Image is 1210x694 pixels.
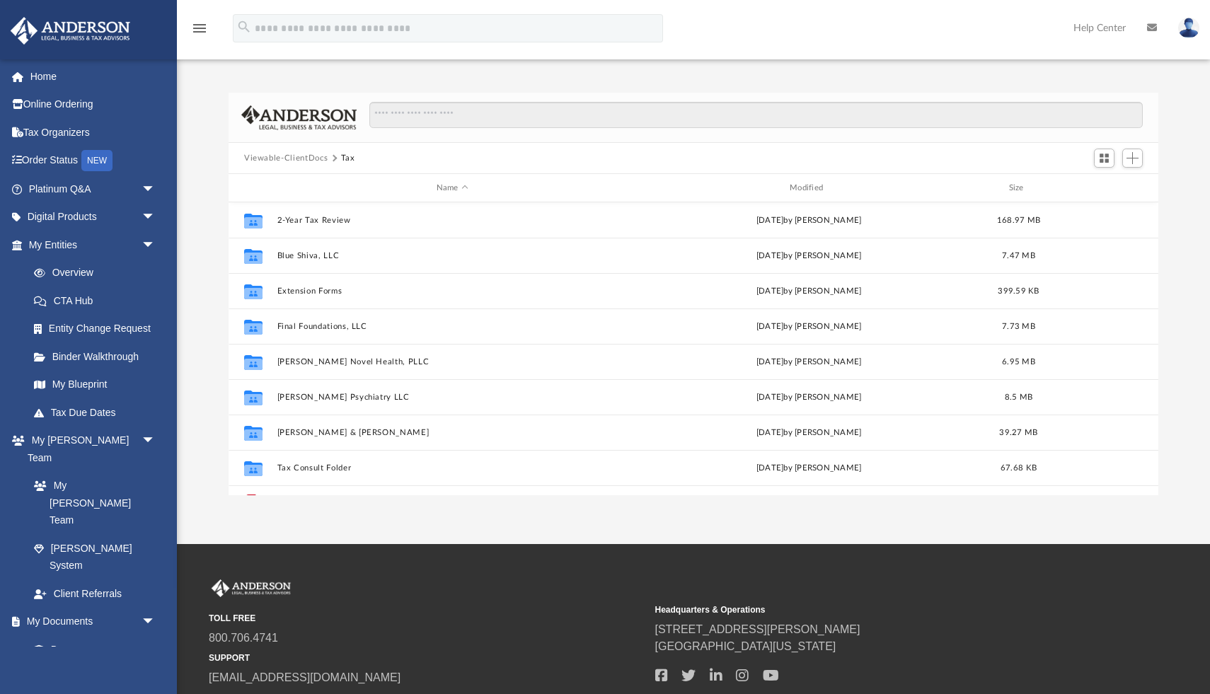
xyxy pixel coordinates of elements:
[20,371,170,399] a: My Blueprint
[20,534,170,579] a: [PERSON_NAME] System
[998,287,1039,295] span: 399.59 KB
[991,182,1047,195] div: Size
[20,398,177,427] a: Tax Due Dates
[634,214,984,227] div: [DATE] by [PERSON_NAME]
[209,612,645,625] small: TOLL FREE
[20,259,177,287] a: Overview
[209,579,294,598] img: Anderson Advisors Platinum Portal
[142,231,170,260] span: arrow_drop_down
[142,175,170,204] span: arrow_drop_down
[81,150,113,171] div: NEW
[369,102,1143,129] input: Search files and folders
[1002,323,1035,330] span: 7.73 MB
[655,603,1092,616] small: Headquarters & Operations
[209,632,278,644] a: 800.706.4741
[634,427,984,439] div: [DATE] by [PERSON_NAME]
[142,427,170,456] span: arrow_drop_down
[277,428,628,437] button: [PERSON_NAME] & [PERSON_NAME]
[655,623,860,635] a: [STREET_ADDRESS][PERSON_NAME]
[277,216,628,225] button: 2-Year Tax Review
[20,287,177,315] a: CTA Hub
[209,671,401,683] a: [EMAIL_ADDRESS][DOMAIN_NAME]
[1094,149,1115,168] button: Switch to Grid View
[236,19,252,35] i: search
[20,579,170,608] a: Client Referrals
[244,152,328,165] button: Viewable-ClientDocs
[10,91,177,119] a: Online Ordering
[277,287,628,296] button: Extension Forms
[277,463,628,473] button: Tax Consult Folder
[1002,358,1035,366] span: 6.95 MB
[277,357,628,366] button: [PERSON_NAME] Novel Health, PLLC
[10,427,170,472] a: My [PERSON_NAME] Teamarrow_drop_down
[277,251,628,260] button: Blue Shiva, LLC
[1122,149,1143,168] button: Add
[10,231,177,259] a: My Entitiesarrow_drop_down
[999,429,1037,436] span: 39.27 MB
[1178,18,1199,38] img: User Pic
[10,62,177,91] a: Home
[20,635,163,664] a: Box
[277,393,628,402] button: [PERSON_NAME] Psychiatry LLC
[633,182,984,195] div: Modified
[655,640,836,652] a: [GEOGRAPHIC_DATA][US_STATE]
[235,182,270,195] div: id
[229,202,1158,496] div: grid
[997,216,1040,224] span: 168.97 MB
[209,652,645,664] small: SUPPORT
[10,608,170,636] a: My Documentsarrow_drop_down
[634,356,984,369] div: [DATE] by [PERSON_NAME]
[191,20,208,37] i: menu
[6,17,134,45] img: Anderson Advisors Platinum Portal
[142,203,170,232] span: arrow_drop_down
[634,250,984,262] div: [DATE] by [PERSON_NAME]
[634,391,984,404] div: [DATE] by [PERSON_NAME]
[20,472,163,535] a: My [PERSON_NAME] Team
[10,146,177,175] a: Order StatusNEW
[20,315,177,343] a: Entity Change Request
[1001,464,1037,472] span: 67.68 KB
[10,175,177,203] a: Platinum Q&Aarrow_drop_down
[1053,182,1152,195] div: id
[634,462,984,475] div: [DATE] by [PERSON_NAME]
[277,322,628,331] button: Final Foundations, LLC
[277,182,628,195] div: Name
[634,285,984,298] div: [DATE] by [PERSON_NAME]
[10,118,177,146] a: Tax Organizers
[10,203,177,231] a: Digital Productsarrow_drop_down
[20,342,177,371] a: Binder Walkthrough
[1002,252,1035,260] span: 7.47 MB
[1005,393,1033,401] span: 8.5 MB
[142,608,170,637] span: arrow_drop_down
[191,27,208,37] a: menu
[634,320,984,333] div: [DATE] by [PERSON_NAME]
[341,152,355,165] button: Tax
